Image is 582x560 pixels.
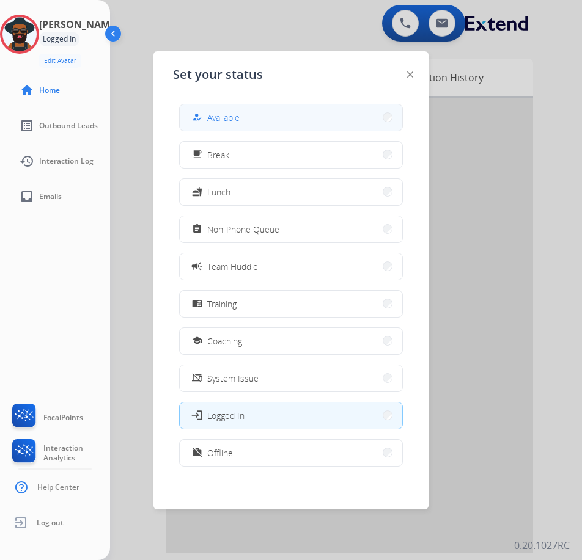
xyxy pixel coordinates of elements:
[207,372,259,385] span: System Issue
[192,112,202,123] mat-icon: how_to_reg
[207,446,233,459] span: Offline
[192,187,202,197] mat-icon: fastfood
[39,32,79,46] div: Logged In
[407,71,413,78] img: close-button
[37,518,64,528] span: Log out
[180,179,402,205] button: Lunch
[191,260,203,272] mat-icon: campaign
[207,260,258,273] span: Team Huddle
[180,104,402,131] button: Available
[20,83,34,98] mat-icon: home
[207,111,240,124] span: Available
[43,413,83,423] span: FocalPoints
[514,538,570,553] p: 0.20.1027RC
[207,409,245,422] span: Logged In
[192,336,202,346] mat-icon: school
[39,17,119,32] h3: [PERSON_NAME]
[207,297,237,310] span: Training
[37,482,79,492] span: Help Center
[191,409,203,421] mat-icon: login
[39,85,60,95] span: Home
[39,54,81,68] button: Edit Avatar
[39,156,94,166] span: Interaction Log
[180,402,402,429] button: Logged In
[207,335,242,347] span: Coaching
[207,148,229,161] span: Break
[43,443,110,463] span: Interaction Analytics
[180,291,402,317] button: Training
[2,17,37,51] img: avatar
[207,223,279,236] span: Non-Phone Queue
[180,365,402,391] button: System Issue
[180,253,402,280] button: Team Huddle
[10,439,110,467] a: Interaction Analytics
[180,328,402,354] button: Coaching
[192,448,202,458] mat-icon: work_off
[207,186,230,198] span: Lunch
[20,118,34,133] mat-icon: list_alt
[39,192,62,202] span: Emails
[192,224,202,235] mat-icon: assignment
[180,216,402,242] button: Non-Phone Queue
[20,189,34,204] mat-icon: inbox
[192,299,202,309] mat-icon: menu_book
[192,373,202,384] mat-icon: phonelink_off
[10,404,83,432] a: FocalPoints
[39,121,98,131] span: Outbound Leads
[192,150,202,160] mat-icon: free_breakfast
[173,66,263,83] span: Set your status
[180,440,402,466] button: Offline
[180,142,402,168] button: Break
[20,154,34,169] mat-icon: history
